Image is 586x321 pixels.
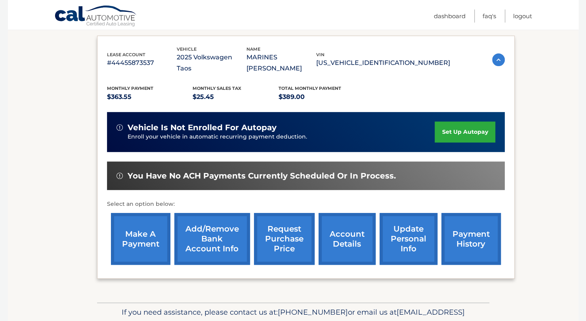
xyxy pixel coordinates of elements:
[128,123,277,133] span: vehicle is not enrolled for autopay
[111,213,170,265] a: make a payment
[434,9,466,23] a: Dashboard
[483,9,496,23] a: FAQ's
[107,91,193,103] p: $363.55
[435,122,495,142] a: set up autopay
[319,213,376,265] a: account details
[116,124,123,131] img: alert-white.svg
[246,46,260,52] span: name
[279,85,341,91] span: Total Monthly Payment
[380,213,437,265] a: update personal info
[107,85,153,91] span: Monthly Payment
[174,213,250,265] a: Add/Remove bank account info
[107,52,145,57] span: lease account
[54,5,137,28] a: Cal Automotive
[246,52,316,74] p: MARINES [PERSON_NAME]
[316,52,324,57] span: vin
[107,57,177,68] p: #44455873537
[492,53,505,66] img: accordion-active.svg
[278,308,348,317] span: [PHONE_NUMBER]
[116,173,123,179] img: alert-white.svg
[193,85,241,91] span: Monthly sales Tax
[177,46,197,52] span: vehicle
[279,91,365,103] p: $389.00
[128,171,396,181] span: You have no ACH payments currently scheduled or in process.
[177,52,246,74] p: 2025 Volkswagen Taos
[128,133,435,141] p: Enroll your vehicle in automatic recurring payment deduction.
[254,213,315,265] a: request purchase price
[107,199,505,209] p: Select an option below:
[513,9,532,23] a: Logout
[193,91,279,103] p: $25.45
[441,213,501,265] a: payment history
[316,57,450,68] p: [US_VEHICLE_IDENTIFICATION_NUMBER]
